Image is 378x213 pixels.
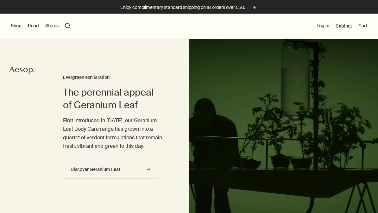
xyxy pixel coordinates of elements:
[317,23,329,29] button: Log in
[358,23,367,29] button: Cart
[63,74,164,81] h3: Evergreen exhilaration
[11,23,22,29] button: Shop
[120,4,258,11] button: Enjoy complimentary standard shipping on all orders over £50.
[63,160,158,179] a: Discover Geranium Leaf
[317,14,367,39] nav: supplementary
[120,4,245,11] p: Enjoy complimentary standard shipping on all orders over £50.
[9,66,35,75] svg: Aesop
[63,116,164,151] p: First introduced in [DATE], our Geranium Leaf Body Care range has grown into a quartet of verdant...
[11,14,71,39] nav: primary
[65,23,71,29] button: Open search
[9,66,35,77] a: Aesop
[28,23,39,29] button: Read
[336,23,352,29] a: Cabinet
[45,23,59,29] button: Stores
[63,86,164,111] h2: The perennial appeal of Geranium Leaf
